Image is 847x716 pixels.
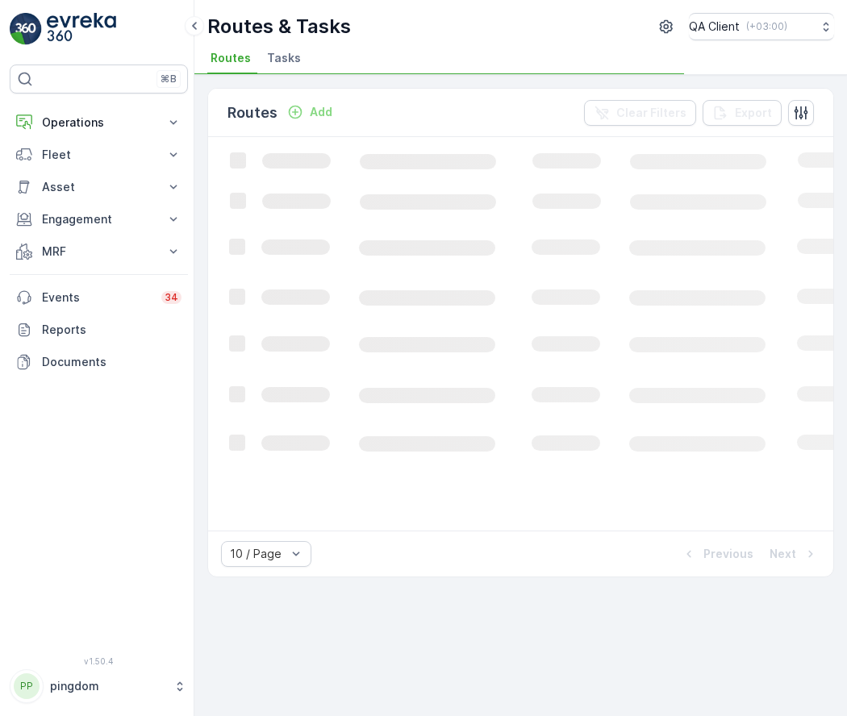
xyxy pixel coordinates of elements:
span: Tasks [267,50,301,66]
p: ( +03:00 ) [746,20,787,33]
p: MRF [42,244,156,260]
button: Add [281,102,339,122]
p: Fleet [42,147,156,163]
p: Asset [42,179,156,195]
p: Previous [703,546,753,562]
button: Next [768,544,820,564]
p: Engagement [42,211,156,227]
p: ⌘B [161,73,177,85]
p: Documents [42,354,181,370]
img: logo_light-DOdMpM7g.png [47,13,116,45]
button: Fleet [10,139,188,171]
p: Next [770,546,796,562]
p: Events [42,289,152,306]
button: Previous [679,544,755,564]
span: Routes [211,50,251,66]
button: Engagement [10,203,188,235]
a: Documents [10,346,188,378]
span: v 1.50.4 [10,656,188,666]
p: Routes [227,102,277,124]
p: QA Client [689,19,740,35]
img: logo [10,13,42,45]
button: Export [703,100,782,126]
button: QA Client(+03:00) [689,13,834,40]
p: pingdom [50,678,165,694]
button: PPpingdom [10,669,188,703]
a: Events34 [10,281,188,314]
div: PP [14,673,40,699]
a: Reports [10,314,188,346]
button: Operations [10,106,188,139]
button: MRF [10,235,188,268]
p: Add [310,104,332,120]
p: 34 [165,291,178,304]
p: Clear Filters [616,105,686,121]
button: Asset [10,171,188,203]
p: Export [735,105,772,121]
p: Reports [42,322,181,338]
p: Operations [42,114,156,131]
p: Routes & Tasks [207,14,351,40]
button: Clear Filters [584,100,696,126]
